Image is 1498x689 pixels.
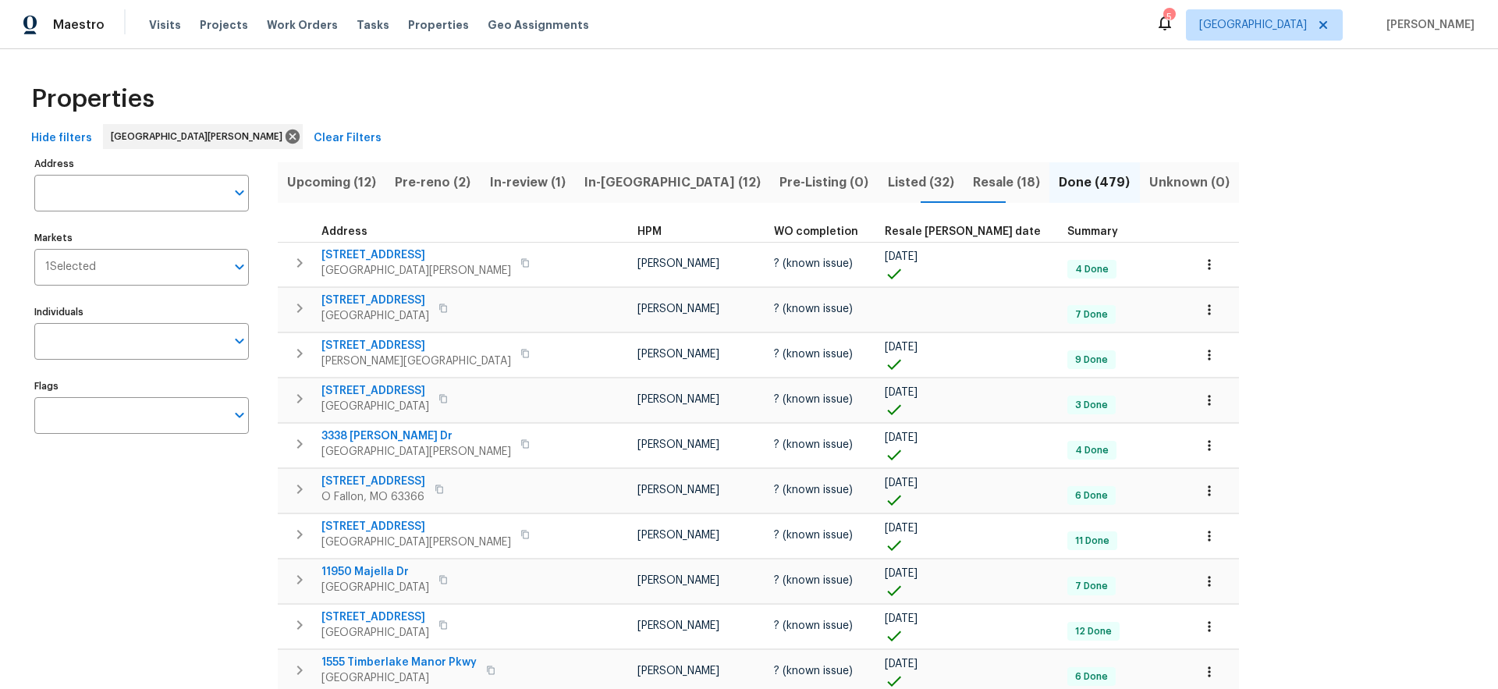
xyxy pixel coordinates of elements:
[584,172,761,194] span: In-[GEOGRAPHIC_DATA] (12)
[637,666,719,677] span: [PERSON_NAME]
[1067,226,1118,237] span: Summary
[1163,9,1174,25] div: 5
[357,20,389,30] span: Tasks
[885,568,918,579] span: [DATE]
[103,124,303,149] div: [GEOGRAPHIC_DATA][PERSON_NAME]
[34,307,249,317] label: Individuals
[1069,535,1116,548] span: 11 Done
[34,233,249,243] label: Markets
[774,349,853,360] span: ? (known issue)
[774,620,853,631] span: ? (known issue)
[774,575,853,586] span: ? (known issue)
[1069,399,1114,412] span: 3 Done
[321,263,511,279] span: [GEOGRAPHIC_DATA][PERSON_NAME]
[637,394,719,405] span: [PERSON_NAME]
[321,293,429,308] span: [STREET_ADDRESS]
[321,308,429,324] span: [GEOGRAPHIC_DATA]
[321,655,477,670] span: 1555 Timberlake Manor Pkwy
[267,17,338,33] span: Work Orders
[395,172,470,194] span: Pre-reno (2)
[774,666,853,677] span: ? (known issue)
[1199,17,1307,33] span: [GEOGRAPHIC_DATA]
[885,387,918,398] span: [DATE]
[1380,17,1475,33] span: [PERSON_NAME]
[637,485,719,495] span: [PERSON_NAME]
[314,129,382,148] span: Clear Filters
[885,251,918,262] span: [DATE]
[774,530,853,541] span: ? (known issue)
[321,580,429,595] span: [GEOGRAPHIC_DATA]
[779,172,868,194] span: Pre-Listing (0)
[229,330,250,352] button: Open
[885,659,918,669] span: [DATE]
[321,535,511,550] span: [GEOGRAPHIC_DATA][PERSON_NAME]
[25,124,98,153] button: Hide filters
[287,172,376,194] span: Upcoming (12)
[885,342,918,353] span: [DATE]
[321,226,367,237] span: Address
[229,182,250,204] button: Open
[1069,625,1118,638] span: 12 Done
[321,489,425,505] span: O Fallon, MO 63366
[1059,172,1130,194] span: Done (479)
[885,478,918,488] span: [DATE]
[321,428,511,444] span: 3338 [PERSON_NAME] Dr
[1069,353,1114,367] span: 9 Done
[774,226,858,237] span: WO completion
[31,129,92,148] span: Hide filters
[1069,580,1114,593] span: 7 Done
[321,564,429,580] span: 11950 Majella Dr
[774,304,853,314] span: ? (known issue)
[321,625,429,641] span: [GEOGRAPHIC_DATA]
[307,124,388,153] button: Clear Filters
[408,17,469,33] span: Properties
[637,575,719,586] span: [PERSON_NAME]
[149,17,181,33] span: Visits
[111,129,289,144] span: [GEOGRAPHIC_DATA][PERSON_NAME]
[637,620,719,631] span: [PERSON_NAME]
[637,226,662,237] span: HPM
[637,304,719,314] span: [PERSON_NAME]
[321,444,511,460] span: [GEOGRAPHIC_DATA][PERSON_NAME]
[229,404,250,426] button: Open
[321,399,429,414] span: [GEOGRAPHIC_DATA]
[637,439,719,450] span: [PERSON_NAME]
[34,382,249,391] label: Flags
[34,159,249,169] label: Address
[321,338,511,353] span: [STREET_ADDRESS]
[53,17,105,33] span: Maestro
[885,226,1041,237] span: Resale [PERSON_NAME] date
[321,247,511,263] span: [STREET_ADDRESS]
[1149,172,1230,194] span: Unknown (0)
[31,91,154,107] span: Properties
[1069,263,1115,276] span: 4 Done
[774,485,853,495] span: ? (known issue)
[774,394,853,405] span: ? (known issue)
[885,432,918,443] span: [DATE]
[321,353,511,369] span: [PERSON_NAME][GEOGRAPHIC_DATA]
[490,172,566,194] span: In-review (1)
[229,256,250,278] button: Open
[321,609,429,625] span: [STREET_ADDRESS]
[637,530,719,541] span: [PERSON_NAME]
[488,17,589,33] span: Geo Assignments
[1069,489,1114,503] span: 6 Done
[200,17,248,33] span: Projects
[1069,308,1114,321] span: 7 Done
[1069,670,1114,684] span: 6 Done
[774,258,853,269] span: ? (known issue)
[321,383,429,399] span: [STREET_ADDRESS]
[885,613,918,624] span: [DATE]
[1069,444,1115,457] span: 4 Done
[774,439,853,450] span: ? (known issue)
[45,261,96,274] span: 1 Selected
[637,258,719,269] span: [PERSON_NAME]
[973,172,1040,194] span: Resale (18)
[321,670,477,686] span: [GEOGRAPHIC_DATA]
[637,349,719,360] span: [PERSON_NAME]
[321,519,511,535] span: [STREET_ADDRESS]
[888,172,954,194] span: Listed (32)
[321,474,425,489] span: [STREET_ADDRESS]
[885,523,918,534] span: [DATE]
